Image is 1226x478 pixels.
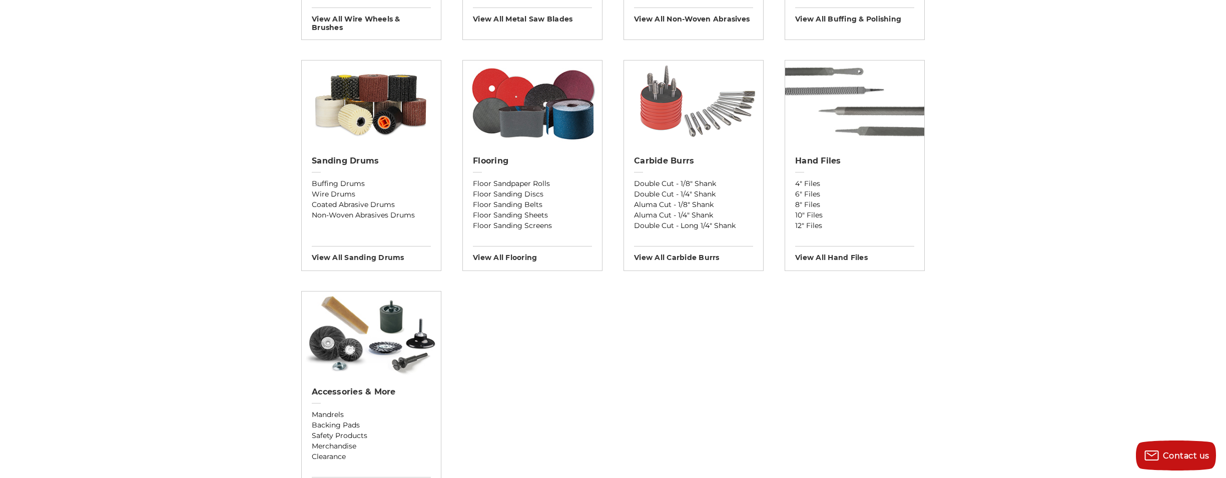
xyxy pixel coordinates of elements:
h2: Accessories & More [312,387,431,397]
a: Coated Abrasive Drums [312,199,431,210]
h2: Sanding Drums [312,156,431,166]
h3: View All carbide burrs [634,246,753,262]
a: Floor Sanding Discs [473,189,592,199]
h3: View All metal saw blades [473,7,592,23]
a: 12" Files [795,220,914,231]
h3: View All hand files [795,246,914,262]
a: Clearance [312,451,431,462]
img: Accessories & More [302,291,441,376]
a: Safety Products [312,430,431,441]
a: Backing Pads [312,420,431,430]
span: Contact us [1163,451,1209,460]
img: Hand Files [785,60,924,145]
a: Mandrels [312,409,431,420]
img: Flooring [463,60,602,145]
a: Merchandise [312,441,431,451]
h2: Hand Files [795,156,914,166]
img: Carbide Burrs [624,60,763,145]
a: Buffing Drums [312,178,431,189]
a: 10" Files [795,210,914,220]
a: Floor Sanding Sheets [473,210,592,220]
a: 8" Files [795,199,914,210]
h2: Flooring [473,156,592,166]
h3: View All buffing & polishing [795,7,914,23]
a: Aluma Cut - 1/8" Shank [634,199,753,210]
a: Floor Sanding Screens [473,220,592,231]
h3: View All sanding drums [312,246,431,262]
a: Double Cut - 1/8" Shank [634,178,753,189]
a: Floor Sanding Belts [473,199,592,210]
h3: View All flooring [473,246,592,262]
button: Contact us [1136,440,1216,470]
a: 6" Files [795,189,914,199]
img: Sanding Drums [302,60,441,145]
h2: Carbide Burrs [634,156,753,166]
a: Wire Drums [312,189,431,199]
a: Double Cut - 1/4" Shank [634,189,753,199]
a: Non-Woven Abrasives Drums [312,210,431,220]
a: Floor Sandpaper Rolls [473,178,592,189]
h3: View All non-woven abrasives [634,7,753,23]
h3: View All wire wheels & brushes [312,7,431,32]
a: 4" Files [795,178,914,189]
a: Double Cut - Long 1/4" Shank [634,220,753,231]
a: Aluma Cut - 1/4" Shank [634,210,753,220]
